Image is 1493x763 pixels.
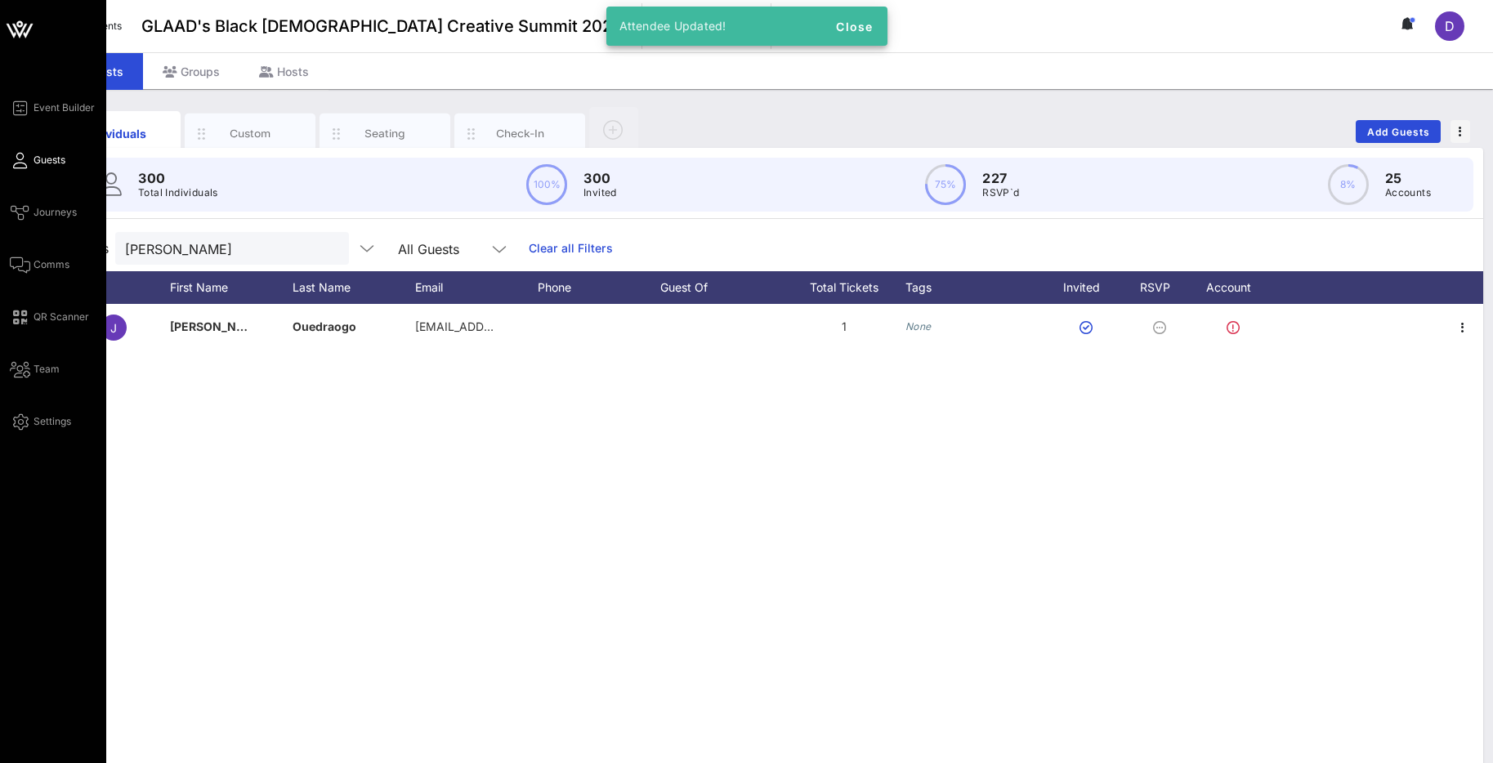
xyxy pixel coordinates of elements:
div: Hosts [239,53,329,90]
div: RSVP [1134,271,1191,304]
div: Check-In [484,126,557,141]
div: All Guests [388,232,519,265]
p: Total Individuals [138,185,218,201]
span: J [110,321,117,335]
p: 25 [1385,168,1431,188]
a: Comms [10,255,69,274]
a: Team [10,359,60,379]
div: D [1435,11,1464,41]
div: Account [1191,271,1281,304]
a: Settings [10,412,71,431]
span: Team [34,362,60,377]
div: First Name [170,271,293,304]
span: D [1445,18,1455,34]
p: 300 [583,168,617,188]
span: Settings [34,414,71,429]
div: 1 [783,304,905,350]
div: Total Tickets [783,271,905,304]
a: Journeys [10,203,77,222]
div: Seating [349,126,422,141]
span: Guests [34,153,65,167]
i: None [905,320,932,332]
div: Custom [214,126,287,141]
span: GLAAD's Black [DEMOGRAPHIC_DATA] Creative Summit 2025 [141,14,622,38]
div: Invited [1044,271,1134,304]
span: Add Guests [1366,126,1431,138]
p: 300 [138,168,218,188]
a: QR Scanner [10,307,89,327]
a: Guests [10,150,65,170]
div: Email [415,271,538,304]
p: 227 [982,168,1019,188]
span: Comms [34,257,69,272]
span: Ouedraogo [293,319,356,333]
span: [PERSON_NAME] [170,319,266,333]
p: RSVP`d [982,185,1019,201]
span: [EMAIL_ADDRESS][DOMAIN_NAME] [415,319,612,333]
div: Phone [538,271,660,304]
p: Invited [583,185,617,201]
div: All Guests [398,242,459,257]
button: Close [829,11,881,41]
span: QR Scanner [34,310,89,324]
span: Close [835,20,874,33]
div: Individuals [79,125,152,142]
div: Last Name [293,271,415,304]
a: Clear all Filters [529,239,613,257]
span: Journeys [34,205,77,220]
div: Tags [905,271,1044,304]
span: Event Builder [34,100,95,115]
button: Add Guests [1356,120,1441,143]
div: Guest Of [660,271,783,304]
p: Accounts [1385,185,1431,201]
div: Groups [143,53,239,90]
a: Event Builder [10,98,95,118]
span: Attendee Updated! [619,19,726,33]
